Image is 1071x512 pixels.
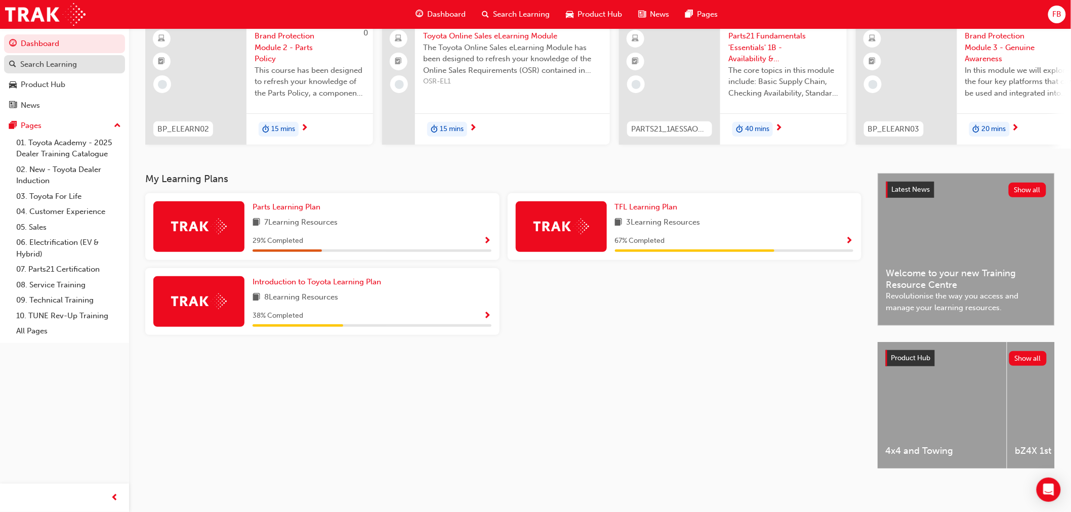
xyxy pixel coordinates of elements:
img: Trak [171,293,227,309]
span: next-icon [469,124,477,133]
span: OSR-EL1 [423,76,602,88]
span: next-icon [301,124,308,133]
a: 01. Toyota Academy - 2025 Dealer Training Catalogue [12,135,125,162]
span: car-icon [566,8,574,21]
h3: My Learning Plans [145,173,861,185]
span: learningResourceType_ELEARNING-icon [158,32,166,46]
span: up-icon [114,119,121,133]
span: BP_ELEARN02 [157,123,209,135]
span: Parts21 Fundamentals 'Essentials' 1B - Availability & Standard Ordering eLearning [728,30,839,65]
span: 4x4 and Towing [886,445,999,457]
span: news-icon [9,101,17,110]
img: Trak [533,219,589,234]
button: Show all [1009,183,1047,197]
span: Show Progress [846,237,853,246]
a: news-iconNews [631,4,678,25]
span: Product Hub [578,9,623,20]
a: Toyota Online Sales eLearning ModuleThe Toyota Online Sales eLearning Module has been designed to... [382,22,610,145]
span: The Toyota Online Sales eLearning Module has been designed to refresh your knowledge of the Onlin... [423,42,602,76]
span: duration-icon [736,123,743,136]
span: 15 mins [440,123,464,135]
a: 02. New - Toyota Dealer Induction [12,162,125,189]
div: Search Learning [20,59,77,70]
span: Welcome to your new Training Resource Centre [886,268,1046,290]
span: 7 Learning Resources [264,217,338,229]
span: next-icon [775,124,782,133]
span: Product Hub [891,354,931,362]
span: Pages [697,9,718,20]
a: Search Learning [4,55,125,74]
span: News [650,9,670,20]
a: 05. Sales [12,220,125,235]
div: News [21,100,40,111]
a: 03. Toyota For Life [12,189,125,204]
button: Pages [4,116,125,135]
span: pages-icon [686,8,693,21]
button: Show Progress [484,310,491,322]
span: book-icon [615,217,623,229]
a: 06. Electrification (EV & Hybrid) [12,235,125,262]
span: booktick-icon [869,55,876,68]
span: BP_ELEARN03 [868,123,920,135]
span: guage-icon [416,8,424,21]
a: Latest NewsShow allWelcome to your new Training Resource CentreRevolutionise the way you access a... [878,173,1055,326]
span: The core topics in this module include: Basic Supply Chain, Checking Availability, Standard Order... [728,65,839,99]
span: news-icon [639,8,646,21]
span: booktick-icon [632,55,639,68]
a: guage-iconDashboard [408,4,474,25]
span: search-icon [9,60,16,69]
span: booktick-icon [158,55,166,68]
span: 67 % Completed [615,235,665,247]
span: 8 Learning Resources [264,291,338,304]
span: Latest News [892,185,930,194]
button: Show all [1009,351,1047,366]
span: Show Progress [484,312,491,321]
span: Dashboard [428,9,466,20]
a: Product HubShow all [886,350,1047,366]
img: Trak [5,3,86,26]
span: learningRecordVerb_NONE-icon [632,80,641,89]
span: duration-icon [262,123,269,136]
span: laptop-icon [395,32,402,46]
span: 20 mins [982,123,1006,135]
span: car-icon [9,80,17,90]
span: Revolutionise the way you access and manage your learning resources. [886,290,1046,313]
span: pages-icon [9,121,17,131]
a: Product Hub [4,75,125,94]
div: Open Intercom Messenger [1037,478,1061,502]
span: learningRecordVerb_NONE-icon [869,80,878,89]
span: booktick-icon [395,55,402,68]
button: DashboardSearch LearningProduct HubNews [4,32,125,116]
span: 40 mins [745,123,769,135]
a: 10. TUNE Rev-Up Training [12,308,125,324]
a: 04. Customer Experience [12,204,125,220]
span: duration-icon [431,123,438,136]
span: book-icon [253,217,260,229]
a: Parts Learning Plan [253,201,324,213]
span: 3 Learning Resources [627,217,701,229]
span: learningRecordVerb_NONE-icon [395,80,404,89]
span: 0 [363,28,368,37]
span: book-icon [253,291,260,304]
span: learningRecordVerb_NONE-icon [158,80,167,89]
a: 0BP_ELEARN02Brand Protection Module 2 - Parts PolicyThis course has been designed to refresh your... [145,22,373,145]
button: FB [1048,6,1066,23]
span: TFL Learning Plan [615,202,678,211]
a: Latest NewsShow all [886,182,1046,198]
span: 29 % Completed [253,235,303,247]
a: News [4,96,125,115]
a: All Pages [12,323,125,339]
span: Introduction to Toyota Learning Plan [253,277,381,286]
a: Dashboard [4,34,125,53]
span: learningResourceType_ELEARNING-icon [869,32,876,46]
span: This course has been designed to refresh your knowledge of the Parts Policy, a component of the D... [255,65,365,99]
span: Show Progress [484,237,491,246]
span: Toyota Online Sales eLearning Module [423,30,602,42]
span: duration-icon [973,123,980,136]
a: 09. Technical Training [12,292,125,308]
span: search-icon [482,8,489,21]
span: next-icon [1012,124,1019,133]
a: car-iconProduct Hub [558,4,631,25]
a: 07. Parts21 Certification [12,262,125,277]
